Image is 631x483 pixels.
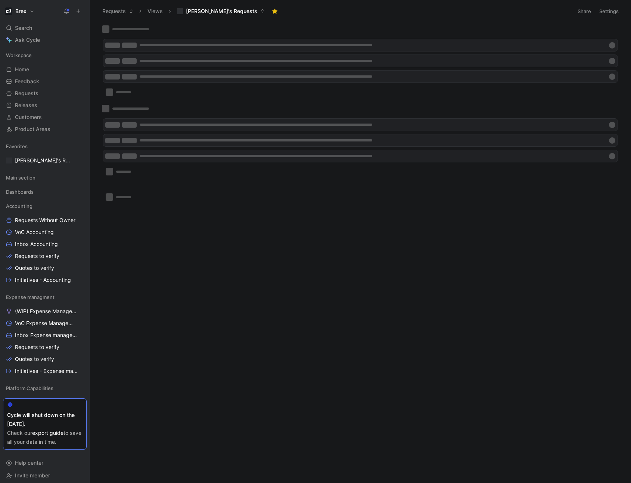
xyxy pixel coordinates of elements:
span: VoC Expense Management [15,320,77,327]
div: Accounting [3,200,87,212]
a: Quotes to verify [3,353,87,365]
a: Requests Without Owner [3,215,87,226]
button: Requests [99,6,137,17]
span: (WIP) Expense Management Problems [15,308,78,315]
span: Customers [15,113,42,121]
span: Quotes to verify [15,355,54,363]
span: Home [15,66,29,73]
a: Requests [3,88,87,99]
span: Inbox Accounting [15,240,58,248]
a: Initiatives - Expense management [3,365,87,377]
a: Quotes to verify [3,262,87,274]
a: export guide [32,430,63,436]
img: Brex [5,7,12,15]
div: Invite member [3,470,87,481]
span: Requests to verify [15,343,59,351]
span: Feedback [15,78,39,85]
div: Dashboards [3,186,87,197]
div: Main section [3,172,87,186]
span: Requests to verify [15,252,59,260]
span: [PERSON_NAME]'s Requests [186,7,257,15]
div: Platform Capabilities [3,383,87,394]
button: Settings [596,6,622,16]
span: Initiatives - Expense management [15,367,78,375]
a: Home [3,64,87,75]
span: VoC Accounting [15,228,54,236]
a: Inbox Accounting [3,239,87,250]
span: Dashboards [6,188,34,196]
span: Requests Without Owner [15,216,75,224]
div: Platform Capabilities [3,383,87,396]
span: Favorites [6,143,28,150]
div: Main section [3,172,87,183]
a: Customers [3,112,87,123]
a: Feedback [3,76,87,87]
a: Initiatives - Accounting [3,274,87,286]
div: Cycle will shut down on the [DATE]. [7,411,83,429]
h1: Brex [15,8,27,15]
a: Ask Cycle [3,34,87,46]
a: (WIP) Expense Management Problems [3,306,87,317]
span: Main section [6,174,35,181]
span: Inbox Expense management [15,331,77,339]
div: Expense managment [3,292,87,303]
span: Initiatives - Accounting [15,276,71,284]
div: Expense managment(WIP) Expense Management ProblemsVoC Expense ManagementInbox Expense managementR... [3,292,87,377]
div: Dashboards [3,186,87,200]
div: Help center [3,457,87,468]
span: Workspace [6,52,32,59]
div: Favorites [3,141,87,152]
span: Ask Cycle [15,35,40,44]
span: Releases [15,102,37,109]
button: Views [144,6,166,17]
span: Accounting [6,202,32,210]
a: Releases [3,100,87,111]
span: [PERSON_NAME]'s Requests [15,157,71,164]
button: BrexBrex [3,6,36,16]
div: Workspace [3,50,87,61]
span: Quotes to verify [15,264,54,272]
div: AccountingRequests Without OwnerVoC AccountingInbox AccountingRequests to verifyQuotes to verifyI... [3,200,87,286]
div: Search [3,22,87,34]
span: Search [15,24,32,32]
button: [PERSON_NAME]'s Requests [174,6,268,17]
a: VoC Accounting [3,227,87,238]
div: Check our to save all your data in time. [7,429,83,446]
span: Expense managment [6,293,55,301]
a: Requests to verify [3,342,87,353]
button: Share [574,6,594,16]
a: [PERSON_NAME]'s Requests [3,155,87,166]
a: VoC Expense Management [3,318,87,329]
a: Inbox Expense management [3,330,87,341]
a: Requests to verify [3,250,87,262]
a: Product Areas [3,124,87,135]
span: Requests [15,90,38,97]
span: Platform Capabilities [6,384,53,392]
span: Product Areas [15,125,50,133]
span: Help center [15,459,43,466]
span: Invite member [15,472,50,479]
